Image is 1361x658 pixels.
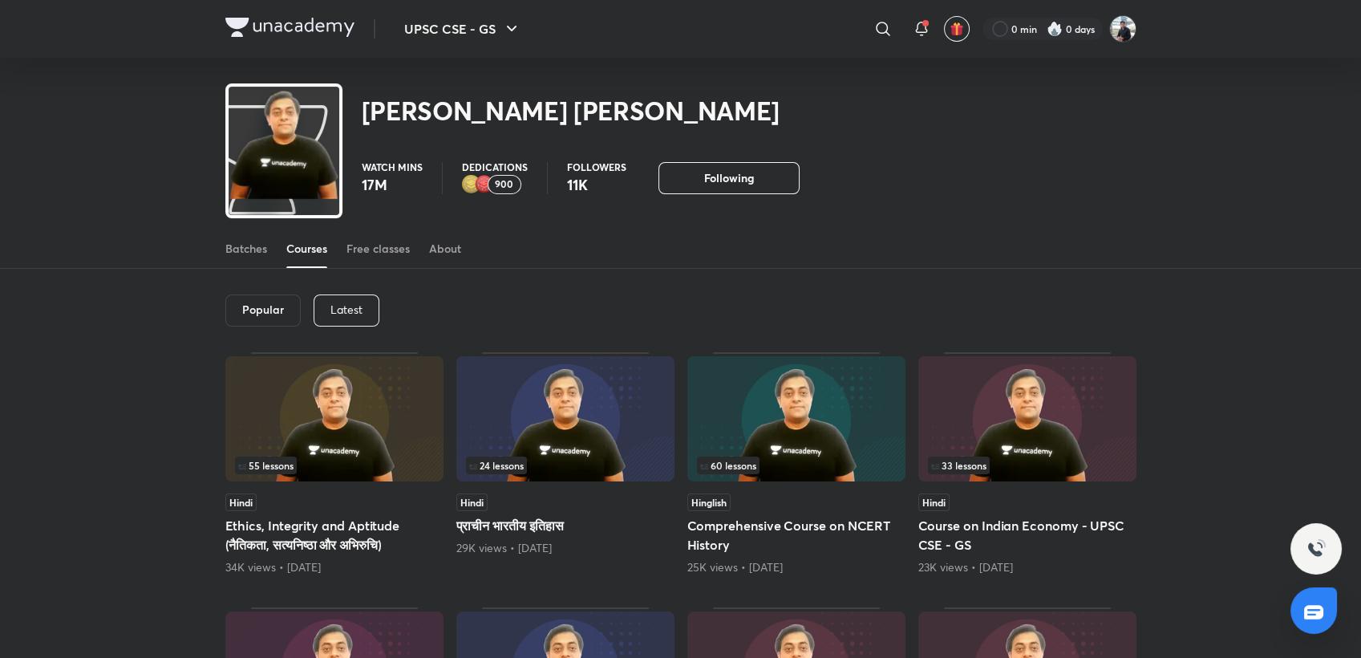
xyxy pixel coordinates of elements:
[918,516,1136,554] h5: Course on Indian Economy - UPSC CSE - GS
[466,457,665,474] div: left
[918,494,950,511] span: Hindi
[928,457,1127,474] div: left
[225,356,444,481] img: Thumbnail
[462,162,528,172] p: Dedications
[235,457,434,474] div: left
[567,162,626,172] p: Followers
[658,162,800,194] button: Following
[469,461,524,470] span: 24 lessons
[456,356,674,481] img: Thumbnail
[225,241,267,257] div: Batches
[225,352,444,575] div: Ethics, Integrity and Aptitude (नैतिकता, सत्यनिष्ठा और अभिरुचि)
[456,494,488,511] span: Hindi
[475,175,494,194] img: educator badge1
[362,175,423,194] p: 17M
[918,559,1136,575] div: 23K views • 2 years ago
[687,352,905,575] div: Comprehensive Course on NCERT History
[225,516,444,554] h5: Ethics, Integrity and Aptitude (नैतिकता, सत्यनिष्ठा और अभिरुचि)
[700,461,756,470] span: 60 lessons
[235,457,434,474] div: infosection
[235,457,434,474] div: infocontainer
[462,175,481,194] img: educator badge2
[1109,15,1136,43] img: RS PM
[225,18,354,37] img: Company Logo
[1047,21,1063,37] img: streak
[346,229,410,268] a: Free classes
[687,494,731,511] span: Hinglish
[918,352,1136,575] div: Course on Indian Economy - UPSC CSE - GS
[928,457,1127,474] div: infosection
[931,461,986,470] span: 33 lessons
[429,229,461,268] a: About
[697,457,896,474] div: infosection
[346,241,410,257] div: Free classes
[466,457,665,474] div: infosection
[225,559,444,575] div: 34K views • 1 year ago
[704,170,754,186] span: Following
[242,303,284,316] h6: Popular
[225,229,267,268] a: Batches
[928,457,1127,474] div: infocontainer
[429,241,461,257] div: About
[950,22,964,36] img: avatar
[330,303,363,316] p: Latest
[687,516,905,554] h5: Comprehensive Course on NCERT History
[225,18,354,41] a: Company Logo
[495,179,513,190] p: 900
[229,90,339,200] img: class
[456,352,674,575] div: प्राचीन भारतीय इतिहास
[362,95,780,127] h2: [PERSON_NAME] [PERSON_NAME]
[456,540,674,556] div: 29K views • 1 year ago
[687,559,905,575] div: 25K views • 1 year ago
[225,494,257,511] span: Hindi
[944,16,970,42] button: avatar
[456,516,674,535] h5: प्राचीन भारतीय इतिहास
[918,356,1136,481] img: Thumbnail
[286,241,327,257] div: Courses
[466,457,665,474] div: infocontainer
[567,175,626,194] p: 11K
[687,356,905,481] img: Thumbnail
[362,162,423,172] p: Watch mins
[395,13,531,45] button: UPSC CSE - GS
[238,461,294,470] span: 55 lessons
[286,229,327,268] a: Courses
[697,457,896,474] div: infocontainer
[1306,539,1326,558] img: ttu
[697,457,896,474] div: left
